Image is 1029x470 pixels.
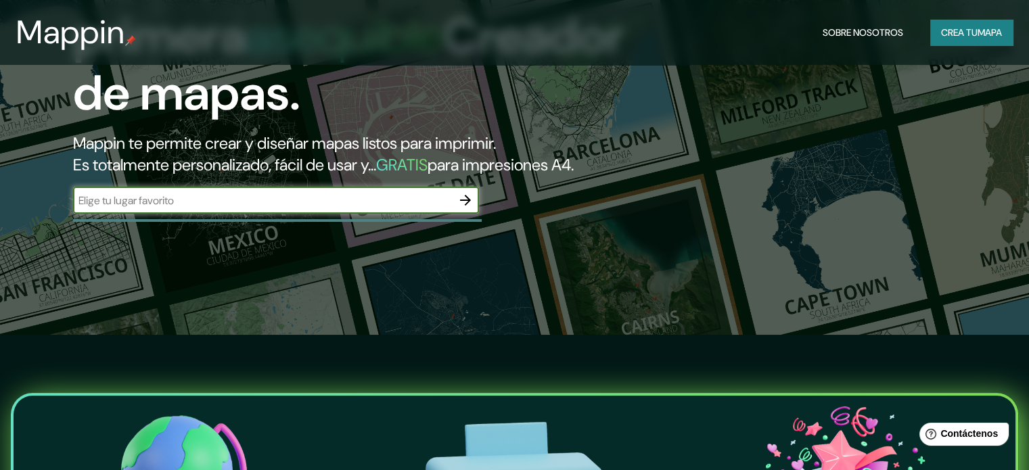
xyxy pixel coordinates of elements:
[930,20,1013,45] button: Crea tumapa
[978,26,1002,39] font: mapa
[73,133,496,154] font: Mappin te permite crear y diseñar mapas listos para imprimir.
[909,417,1014,455] iframe: Lanzador de widgets de ayuda
[125,35,136,46] img: pin de mapeo
[16,11,125,53] font: Mappin
[73,154,376,175] font: Es totalmente personalizado, fácil de usar y...
[817,20,909,45] button: Sobre nosotros
[823,26,903,39] font: Sobre nosotros
[376,154,428,175] font: GRATIS
[428,154,574,175] font: para impresiones A4.
[73,193,452,208] input: Elige tu lugar favorito
[941,26,978,39] font: Crea tu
